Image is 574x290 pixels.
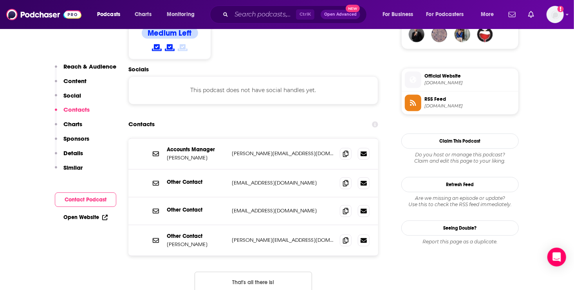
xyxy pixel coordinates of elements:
div: Search podcasts, credits, & more... [217,5,374,24]
h2: Contacts [128,117,155,132]
p: Accounts Manager [167,147,226,153]
span: For Podcasters [426,9,464,20]
div: This podcast does not have social handles yet. [128,76,378,105]
span: cleantechnica.com [424,80,515,86]
div: Claim and edit this page to your liking. [401,152,519,165]
a: Show notifications dropdown [505,8,519,21]
button: Social [55,92,81,106]
a: Seeing Double? [401,221,519,236]
p: [EMAIL_ADDRESS][DOMAIN_NAME] [232,180,334,187]
button: open menu [377,8,423,21]
img: Podchaser - Follow, Share and Rate Podcasts [6,7,81,22]
button: Charts [55,120,82,135]
p: Similar [63,164,83,171]
img: coucou [455,27,470,42]
span: feeds.soundcloud.com [424,103,515,109]
img: JohirMia [409,27,424,42]
button: Show profile menu [547,6,564,23]
button: Contact Podcast [55,192,116,207]
p: [PERSON_NAME] [167,155,226,161]
span: Ctrl K [296,9,314,20]
p: Reach & Audience [63,63,116,70]
input: Search podcasts, credits, & more... [231,8,296,21]
span: Monitoring [167,9,195,20]
p: Contacts [63,106,90,113]
img: carltonjohnson060 [477,27,493,42]
span: More [481,9,494,20]
a: Show notifications dropdown [525,8,537,21]
p: [PERSON_NAME][EMAIL_ADDRESS][DOMAIN_NAME] [232,150,334,157]
span: For Business [383,9,413,20]
button: open menu [92,8,130,21]
button: Details [55,149,83,164]
p: Social [63,92,81,99]
button: open menu [421,8,475,21]
p: Other Contact [167,207,226,214]
button: Reach & Audience [55,63,116,77]
button: open menu [475,8,504,21]
button: open menu [161,8,205,21]
svg: Add a profile image [558,6,564,12]
p: Charts [63,120,82,128]
span: Do you host or manage this podcast? [401,152,519,158]
img: dcherrin [431,27,447,42]
span: RSS Feed [424,96,515,103]
button: Similar [55,164,83,178]
span: New [346,5,360,12]
span: Official Website [424,73,515,80]
p: Other Contact [167,179,226,186]
span: Logged in as roneledotsonRAD [547,6,564,23]
button: Sponsors [55,135,89,149]
p: Sponsors [63,135,89,142]
span: Charts [135,9,152,20]
div: Are we missing an episode or update? Use this to check the RSS feed immediately. [401,196,519,208]
p: Details [63,149,83,157]
span: Open Advanced [324,13,357,16]
img: User Profile [547,6,564,23]
button: Open AdvancedNew [321,10,360,19]
a: Charts [130,8,156,21]
button: Refresh Feed [401,177,519,192]
button: Contacts [55,106,90,120]
p: Content [63,77,87,85]
p: [EMAIL_ADDRESS][DOMAIN_NAME] [232,208,334,214]
a: RSS Feed[DOMAIN_NAME] [405,95,515,111]
p: Other Contact [167,233,226,240]
a: Official Website[DOMAIN_NAME] [405,72,515,88]
p: [PERSON_NAME] [167,241,226,248]
h2: Socials [128,66,378,73]
h4: Medium Left [148,28,192,38]
button: Claim This Podcast [401,134,519,149]
div: Report this page as a duplicate. [401,239,519,245]
p: [PERSON_NAME][EMAIL_ADDRESS][DOMAIN_NAME] [232,237,334,244]
a: Open Website [63,214,108,221]
div: Open Intercom Messenger [547,248,566,266]
button: Content [55,77,87,92]
span: Podcasts [97,9,120,20]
